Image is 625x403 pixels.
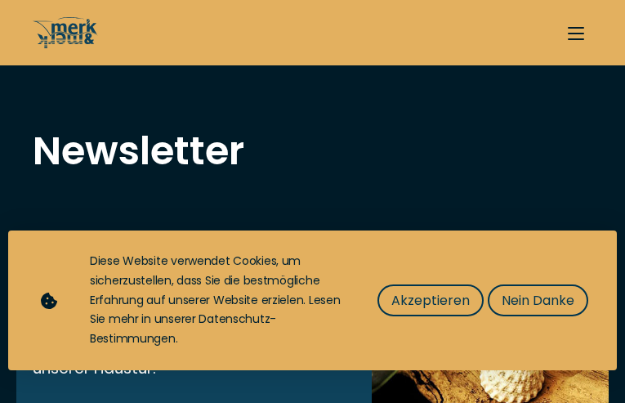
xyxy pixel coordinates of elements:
[33,131,592,172] h1: Newsletter
[488,284,588,316] button: Nein Danke
[377,284,484,316] button: Akzeptieren
[391,290,470,311] span: Akzeptieren
[502,290,574,311] span: Nein Danke
[90,252,345,349] div: Diese Website verwendet Cookies, um sicherzustellen, dass Sie die bestmögliche Erfahrung auf unse...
